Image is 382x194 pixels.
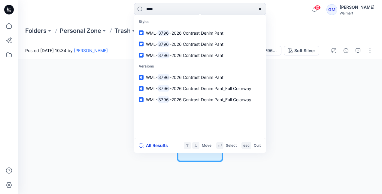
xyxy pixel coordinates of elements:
p: Select [226,142,237,149]
div: [PERSON_NAME] [340,4,374,11]
p: Styles [135,16,265,27]
button: Soft Silver [284,46,319,55]
mark: 3796 [157,52,170,59]
p: esc [243,142,250,149]
div: Walmart [340,11,374,15]
button: All Results [139,142,172,149]
span: 10 [314,5,321,10]
div: GM [326,4,337,15]
mark: 3796 [157,41,170,48]
a: Trash [114,27,131,35]
mark: 3796 [157,30,170,36]
mark: 3796 [157,85,170,92]
span: -2026 Contrast Denim Pant [170,42,223,47]
p: Versions [135,61,265,72]
span: WML- [146,86,157,91]
mark: 3796 [157,74,170,81]
a: WML-3796-2026 Contrast Denim Pant_Full Colorway [135,83,265,94]
a: WML-3796-2026 Contrast Denim Pant [135,39,265,50]
span: -2026 Contrast Denim Pant_Full Colorway [170,97,251,102]
span: -2026 Contrast Denim Pant [170,30,223,36]
span: WML- [146,42,157,47]
span: WML- [146,30,157,36]
span: Posted [DATE] 10:34 by [25,47,108,54]
span: -2026 Contrast Denim Pant_Full Colorway [170,86,251,91]
a: WML-3796-2026 Contrast Denim Pant [135,27,265,39]
span: WML- [146,75,157,80]
a: Folders [25,27,47,35]
a: Personal Zone [60,27,101,35]
span: WML- [146,53,157,58]
span: -2026 Contrast Denim Pant [170,75,223,80]
div: Soft Silver [294,47,315,54]
mark: 3796 [157,96,170,103]
a: WML-3796-2026 Contrast Denim Pant [135,50,265,61]
a: WML-3796-2026 Contrast Denim Pant [135,72,265,83]
button: Details [341,46,351,55]
p: Quit [254,142,261,149]
a: WML-3796-2026 Contrast Denim Pant_Full Colorway [135,94,265,105]
span: -2026 Contrast Denim Pant [170,53,223,58]
a: [PERSON_NAME] [74,48,108,53]
span: WML- [146,97,157,102]
p: Move [202,142,211,149]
